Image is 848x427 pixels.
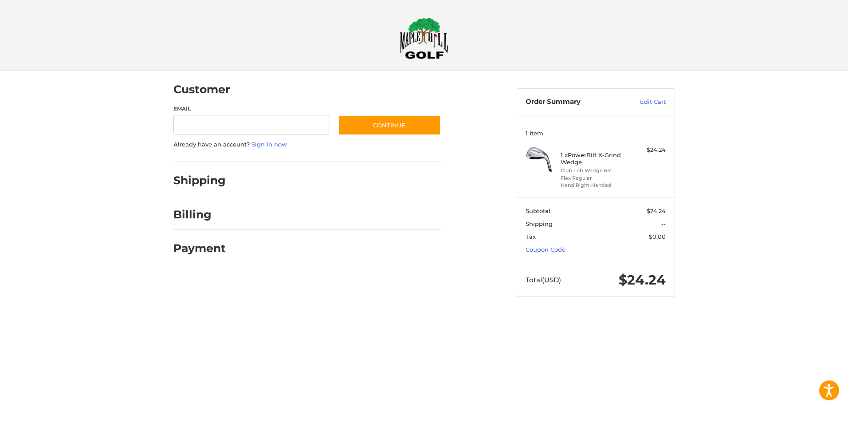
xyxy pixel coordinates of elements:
button: Continue [338,115,441,135]
h2: Payment [173,241,226,255]
span: $24.24 [647,207,666,214]
img: Maple Hill Golf [400,17,448,59]
li: Hand Right-Handed [561,182,628,189]
h2: Customer [173,83,230,96]
h3: Order Summary [526,98,621,107]
div: $24.24 [631,146,666,154]
li: Flex Regular [561,174,628,182]
h2: Shipping [173,174,226,187]
span: $0.00 [649,233,666,240]
a: Edit Cart [621,98,666,107]
h2: Billing [173,208,225,221]
label: Email [173,105,330,113]
span: -- [661,220,666,227]
a: Sign in now [251,141,287,148]
span: Tax [526,233,536,240]
li: Club Lob Wedge 64° [561,167,628,174]
a: Coupon Code [526,246,565,253]
span: Subtotal [526,207,550,214]
span: Shipping [526,220,553,227]
p: Already have an account? [173,140,441,149]
h3: 1 Item [526,130,666,137]
h4: 1 x PowerBilt X-Grind Wedge [561,151,628,166]
span: $24.24 [619,272,666,288]
span: Total (USD) [526,276,561,284]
